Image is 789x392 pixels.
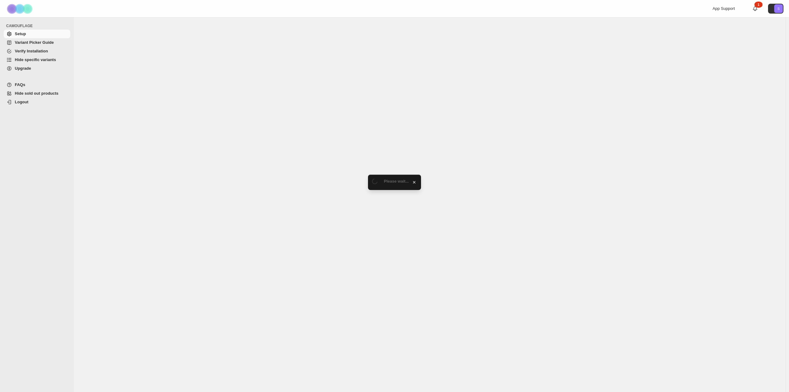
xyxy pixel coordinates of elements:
img: Camouflage [5,0,36,17]
span: Logout [15,100,28,104]
span: Setup [15,31,26,36]
a: Hide specific variants [4,56,70,64]
span: Avatar with initials S [774,4,783,13]
span: Variant Picker Guide [15,40,54,45]
span: FAQs [15,82,25,87]
div: 1 [754,2,762,8]
span: Hide sold out products [15,91,59,96]
a: Variant Picker Guide [4,38,70,47]
a: Setup [4,30,70,38]
span: Please wait... [384,179,409,184]
span: Verify Installation [15,49,48,53]
span: Upgrade [15,66,31,71]
a: FAQs [4,80,70,89]
a: Hide sold out products [4,89,70,98]
a: 1 [752,6,758,12]
a: Verify Installation [4,47,70,56]
a: Logout [4,98,70,106]
text: S [777,7,779,10]
a: Upgrade [4,64,70,73]
span: App Support [713,6,735,11]
span: Hide specific variants [15,57,56,62]
button: Avatar with initials S [768,4,783,14]
span: CAMOUFLAGE [6,23,71,28]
